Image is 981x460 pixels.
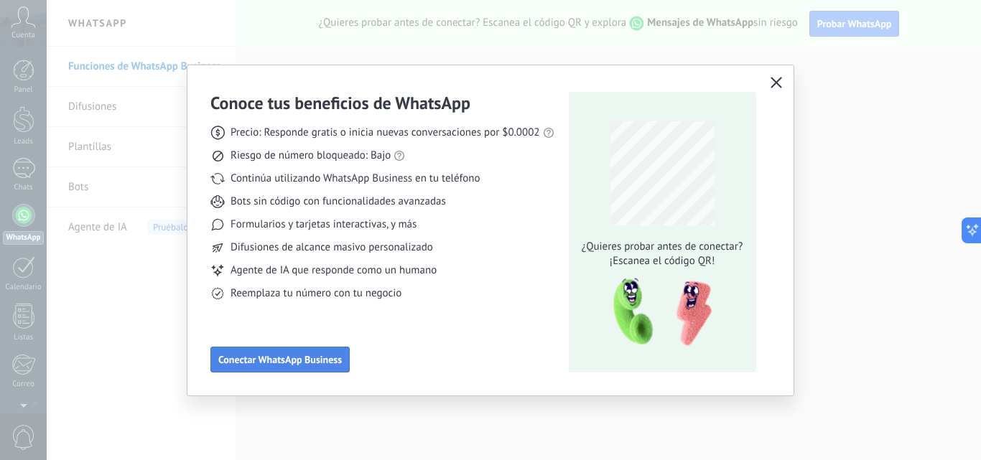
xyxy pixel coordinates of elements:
[601,274,715,351] img: qr-pic-1x.png
[231,172,480,186] span: Continúa utilizando WhatsApp Business en tu teléfono
[218,355,342,365] span: Conectar WhatsApp Business
[231,263,437,278] span: Agente de IA que responde como un humano
[231,217,417,232] span: Formularios y tarjetas interactivas, y más
[231,194,446,209] span: Bots sin código con funcionalidades avanzadas
[577,254,747,268] span: ¡Escanea el código QR!
[210,347,350,372] button: Conectar WhatsApp Business
[231,286,401,301] span: Reemplaza tu número con tu negocio
[231,126,540,140] span: Precio: Responde gratis o inicia nuevas conversaciones por $0.0002
[231,240,433,255] span: Difusiones de alcance masivo personalizado
[231,149,391,163] span: Riesgo de número bloqueado: Bajo
[577,240,747,254] span: ¿Quieres probar antes de conectar?
[210,92,470,114] h3: Conoce tus beneficios de WhatsApp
